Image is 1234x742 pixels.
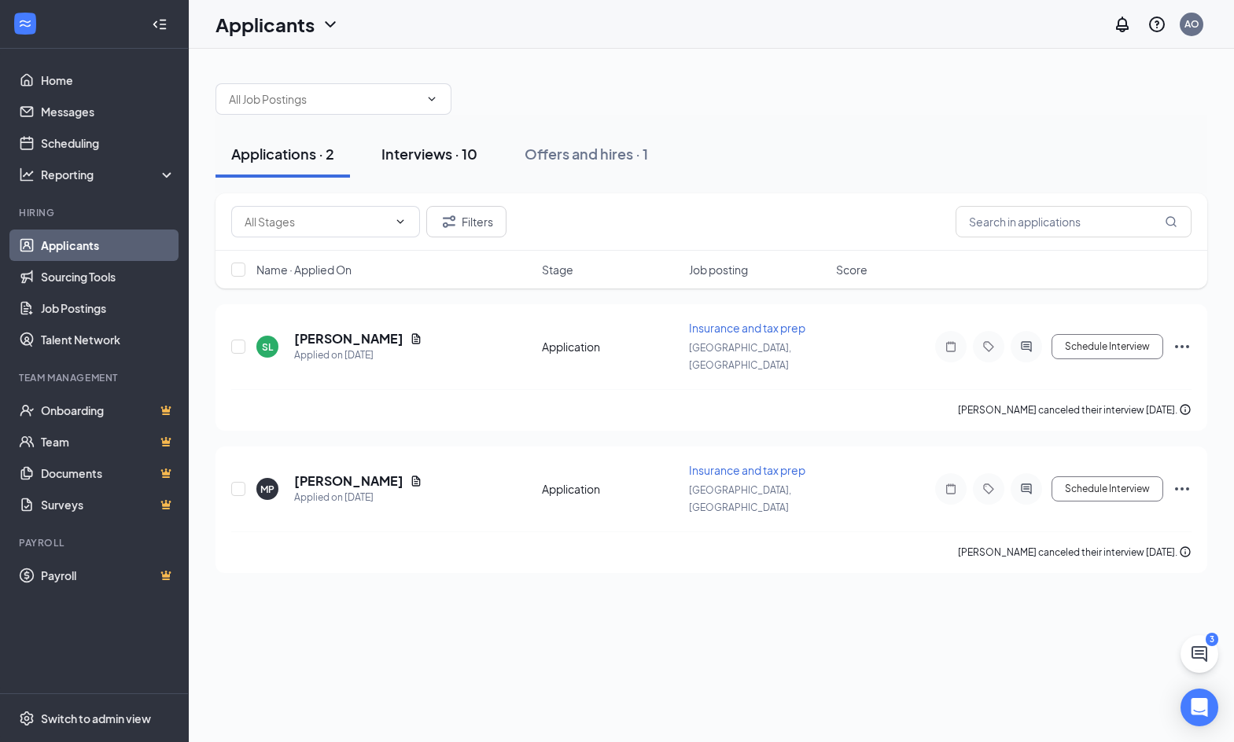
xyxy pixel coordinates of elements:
svg: Document [410,475,422,487]
svg: Document [410,332,422,345]
a: OnboardingCrown [41,395,175,426]
h5: [PERSON_NAME] [294,330,403,347]
svg: Filter [440,212,459,231]
div: Applied on [DATE] [294,347,422,363]
a: PayrollCrown [41,560,175,591]
svg: Settings [19,711,35,726]
span: Insurance and tax prep [689,321,805,335]
div: MP [260,483,274,496]
a: SurveysCrown [41,489,175,520]
div: Switch to admin view [41,711,151,726]
h5: [PERSON_NAME] [294,472,403,490]
div: Application [542,339,680,354]
svg: Tag [979,483,998,495]
div: Application [542,481,680,497]
svg: ChevronDown [321,15,340,34]
button: Schedule Interview [1052,476,1163,501]
span: [GEOGRAPHIC_DATA], [GEOGRAPHIC_DATA] [689,484,791,513]
span: Insurance and tax prep [689,463,805,477]
h1: Applicants [215,11,315,38]
svg: ActiveChat [1017,340,1036,353]
button: ChatActive [1181,635,1218,673]
a: Home [41,64,175,96]
a: TeamCrown [41,426,175,457]
svg: Analysis [19,167,35,182]
div: [PERSON_NAME] canceled their interview [DATE]. [958,545,1192,560]
svg: WorkstreamLogo [17,16,33,31]
svg: Note [941,340,960,353]
span: Score [836,262,867,277]
svg: MagnifyingGlass [1165,215,1177,228]
a: Job Postings [41,292,175,324]
a: Messages [41,96,175,127]
svg: Note [941,483,960,495]
div: Team Management [19,371,172,384]
svg: ChevronDown [425,93,438,105]
input: All Stages [245,213,388,230]
div: Open Intercom Messenger [1181,689,1218,726]
svg: Info [1179,403,1192,416]
svg: QuestionInfo [1147,15,1166,34]
svg: ChevronDown [394,215,407,228]
div: AO [1184,17,1199,31]
div: Offers and hires · 1 [525,144,648,163]
svg: Info [1179,545,1192,558]
svg: ChatActive [1190,645,1209,663]
svg: Ellipses [1173,337,1192,356]
svg: ActiveChat [1017,483,1036,495]
svg: Ellipses [1173,479,1192,498]
div: Payroll [19,536,172,549]
div: Applied on [DATE] [294,490,422,505]
span: Name · Applied On [256,262,352,277]
div: [PERSON_NAME] canceled their interview [DATE]. [958,402,1192,418]
input: All Job Postings [229,90,419,108]
svg: Tag [979,340,998,353]
span: [GEOGRAPHIC_DATA], [GEOGRAPHIC_DATA] [689,342,791,371]
a: Talent Network [41,324,175,355]
button: Filter Filters [426,206,506,237]
a: Applicants [41,230,175,261]
svg: Collapse [152,17,168,32]
a: Scheduling [41,127,175,159]
button: Schedule Interview [1052,334,1163,359]
span: Job posting [689,262,748,277]
div: Applications · 2 [231,144,334,163]
a: Sourcing Tools [41,261,175,292]
div: Interviews · 10 [381,144,477,163]
input: Search in applications [956,206,1192,237]
div: Hiring [19,206,172,219]
a: DocumentsCrown [41,457,175,489]
div: Reporting [41,167,176,182]
span: Stage [542,262,573,277]
div: SL [262,340,273,354]
svg: Notifications [1113,15,1132,34]
div: 3 [1206,633,1218,646]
